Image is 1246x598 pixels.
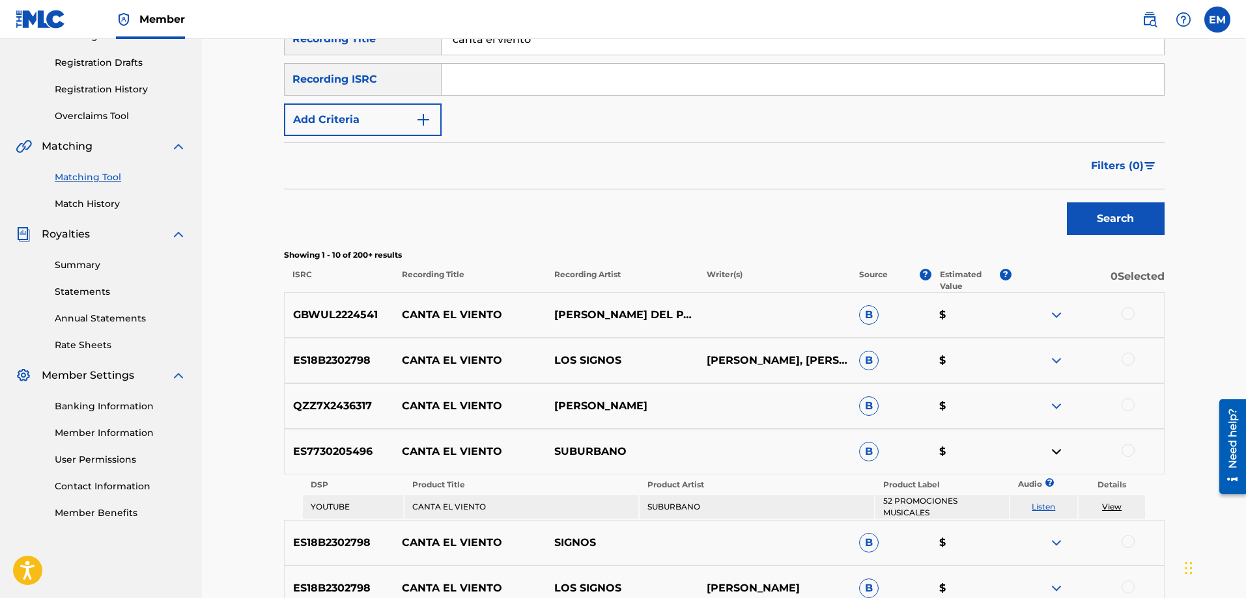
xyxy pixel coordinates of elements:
[404,495,638,519] td: CANTA EL VIENTO
[42,368,134,383] span: Member Settings
[284,103,442,136] button: Add Criteria
[285,353,394,368] p: ES18B2302798
[171,139,186,154] img: expand
[1032,502,1055,511] a: Listen
[284,23,1165,241] form: Search Form
[303,495,403,519] td: YOUTUBE
[546,580,698,596] p: LOS SIGNOS
[546,444,698,459] p: SUBURBANO
[171,368,186,383] img: expand
[546,398,698,414] p: [PERSON_NAME]
[55,480,186,493] a: Contact Information
[1144,162,1155,170] img: filter
[55,56,186,70] a: Registration Drafts
[1181,536,1246,598] div: Widget de chat
[931,444,1012,459] p: $
[55,453,186,467] a: User Permissions
[393,353,546,368] p: CANTA EL VIENTO
[859,533,879,552] span: B
[416,112,431,128] img: 9d2ae6d4665cec9f34b9.svg
[393,535,546,550] p: CANTA EL VIENTO
[393,398,546,414] p: CANTA EL VIENTO
[42,226,90,242] span: Royalties
[55,109,186,123] a: Overclaims Tool
[698,580,851,596] p: [PERSON_NAME]
[1049,398,1064,414] img: expand
[16,226,31,242] img: Royalties
[859,578,879,598] span: B
[546,353,698,368] p: LOS SIGNOS
[698,269,851,292] p: Writer(s)
[546,535,698,550] p: SIGNOS
[393,307,546,323] p: CANTA EL VIENTO
[940,269,1000,292] p: Estimated Value
[859,442,879,461] span: B
[875,495,1009,519] td: 52 PROMOCIONES MUSICALES
[859,396,879,416] span: B
[1210,394,1246,499] iframe: Resource Center
[1181,536,1246,598] iframe: Chat Widget
[1049,580,1064,596] img: expand
[16,139,32,154] img: Matching
[931,398,1012,414] p: $
[393,269,545,292] p: Recording Title
[1000,269,1012,280] span: ?
[1067,202,1165,235] button: Search
[55,506,186,520] a: Member Benefits
[859,305,879,325] span: B
[55,197,186,211] a: Match History
[546,307,698,323] p: [PERSON_NAME] DEL PAÍS
[393,444,546,459] p: CANTA EL VIENTO
[1010,478,1026,490] p: Audio
[55,312,186,325] a: Annual Statements
[1091,158,1144,174] span: Filters ( 0 )
[284,249,1165,261] p: Showing 1 - 10 of 200+ results
[931,535,1012,550] p: $
[1102,502,1122,511] a: View
[931,580,1012,596] p: $
[1049,353,1064,368] img: expand
[931,307,1012,323] p: $
[55,426,186,440] a: Member Information
[55,400,186,413] a: Banking Information
[285,398,394,414] p: QZZ7X2436317
[1049,478,1050,487] span: ?
[16,368,31,383] img: Member Settings
[139,12,185,27] span: Member
[859,269,888,292] p: Source
[171,226,186,242] img: expand
[875,476,1009,494] th: Product Label
[1204,7,1230,33] div: User Menu
[284,269,393,292] p: ISRC
[285,444,394,459] p: ES7730205496
[285,307,394,323] p: GBWUL2224541
[1170,7,1196,33] div: Help
[931,353,1012,368] p: $
[55,285,186,299] a: Statements
[1049,535,1064,550] img: expand
[55,258,186,272] a: Summary
[1012,269,1164,292] p: 0 Selected
[546,269,698,292] p: Recording Artist
[393,580,546,596] p: CANTA EL VIENTO
[1049,307,1064,323] img: expand
[1142,12,1157,27] img: search
[640,495,873,519] td: SUBURBANO
[16,10,66,29] img: MLC Logo
[1083,150,1165,182] button: Filters (0)
[404,476,638,494] th: Product Title
[920,269,931,280] span: ?
[285,535,394,550] p: ES18B2302798
[285,580,394,596] p: ES18B2302798
[1137,7,1163,33] a: Public Search
[1185,549,1193,588] div: Arrastrar
[1079,476,1146,494] th: Details
[1049,444,1064,459] img: contract
[698,353,851,368] p: [PERSON_NAME], [PERSON_NAME]
[640,476,873,494] th: Product Artist
[1176,12,1191,27] img: help
[55,170,186,184] a: Matching Tool
[303,476,403,494] th: DSP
